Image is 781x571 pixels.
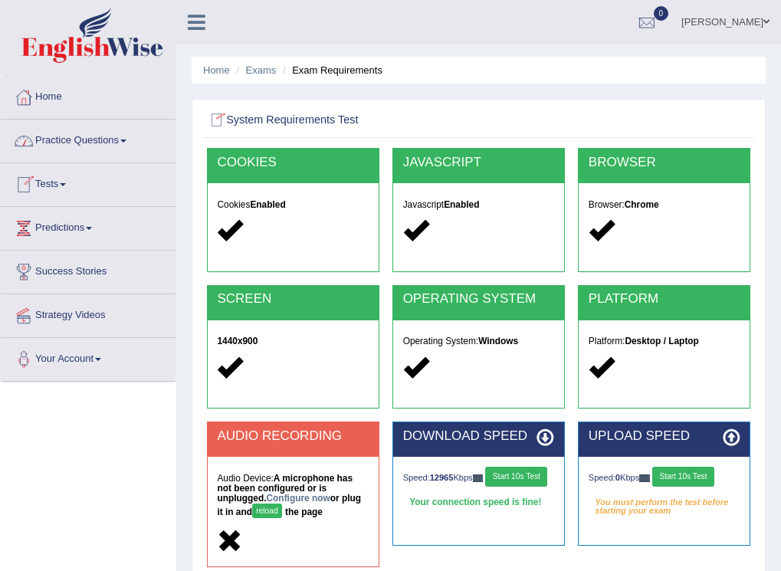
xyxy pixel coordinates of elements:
h2: DOWNLOAD SPEED [403,429,555,444]
a: Tests [1,163,176,202]
a: Home [203,64,230,76]
h2: COOKIES [217,156,369,170]
strong: Windows [478,336,518,346]
h2: AUDIO RECORDING [217,429,369,444]
strong: Desktop / Laptop [625,336,698,346]
strong: 0 [615,473,620,482]
h2: SCREEN [217,292,369,307]
h2: OPERATING SYSTEM [403,292,555,307]
h2: System Requirements Test [207,110,544,130]
strong: A microphone has not been configured or is unplugged. or plug it in and the page [217,473,361,517]
strong: Enabled [250,199,285,210]
h5: Platform: [589,336,740,346]
a: Configure now [267,493,330,504]
h5: Audio Device: [217,474,369,522]
h2: UPLOAD SPEED [589,429,740,444]
button: Start 10s Test [652,467,714,487]
h5: Operating System: [403,336,555,346]
a: Exams [246,64,277,76]
em: You must perform the test before starting your exam [589,493,740,513]
strong: 1440x900 [217,336,258,346]
div: Speed: Kbps [589,467,740,490]
a: Strategy Videos [1,294,176,333]
button: Start 10s Test [485,467,547,487]
h2: PLATFORM [589,292,740,307]
strong: 12965 [430,473,454,482]
strong: Enabled [444,199,479,210]
div: Your connection speed is fine! [403,493,555,513]
span: 0 [654,6,669,21]
h5: Browser: [589,200,740,210]
a: Your Account [1,338,176,376]
a: Home [1,76,176,114]
h2: BROWSER [589,156,740,170]
img: ajax-loader-fb-connection.gif [473,474,484,481]
li: Exam Requirements [279,63,382,77]
button: reload [252,504,282,518]
div: Speed: Kbps [403,467,555,490]
a: Practice Questions [1,120,176,158]
h5: Cookies [217,200,369,210]
h2: JAVASCRIPT [403,156,555,170]
a: Predictions [1,207,176,245]
a: Success Stories [1,251,176,289]
h5: Javascript [403,200,555,210]
strong: Chrome [625,199,659,210]
img: ajax-loader-fb-connection.gif [639,474,650,481]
